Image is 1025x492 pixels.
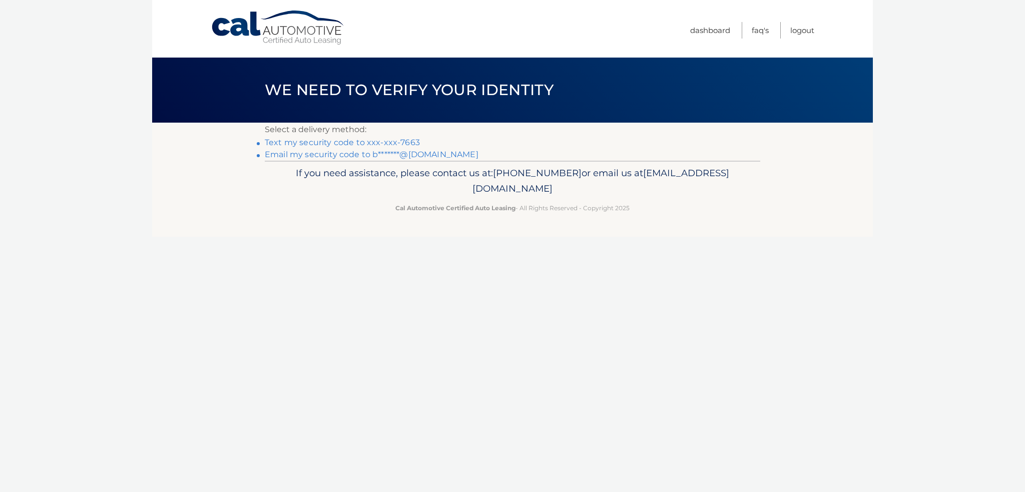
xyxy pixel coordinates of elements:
a: Cal Automotive [211,10,346,46]
strong: Cal Automotive Certified Auto Leasing [395,204,516,212]
a: Dashboard [690,22,730,39]
p: Select a delivery method: [265,123,760,137]
a: FAQ's [752,22,769,39]
a: Text my security code to xxx-xxx-7663 [265,138,420,147]
p: - All Rights Reserved - Copyright 2025 [271,203,754,213]
a: Logout [790,22,814,39]
span: [PHONE_NUMBER] [493,167,582,179]
a: Email my security code to b*******@[DOMAIN_NAME] [265,150,478,159]
span: We need to verify your identity [265,81,554,99]
p: If you need assistance, please contact us at: or email us at [271,165,754,197]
